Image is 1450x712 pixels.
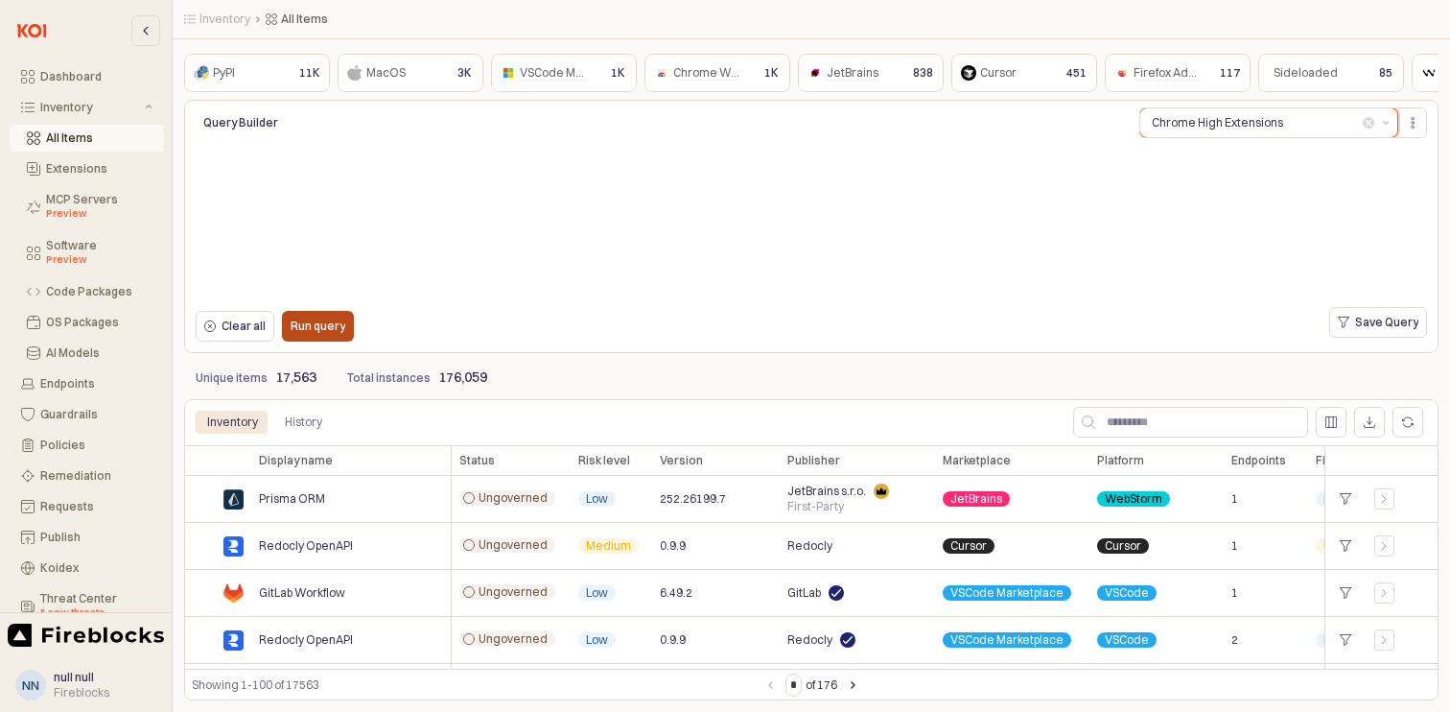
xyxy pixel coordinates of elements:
[46,193,152,222] div: MCP Servers
[10,585,164,628] button: Threat Center
[578,453,630,468] span: Risk level
[1323,632,1429,648] span: Missing Description
[273,411,334,434] div: History
[259,538,353,554] span: Redocly OpenAPI
[1140,108,1363,137] button: Chrome High Extensions
[841,674,864,697] button: Next page
[46,346,152,360] div: AI Models
[259,453,333,468] span: Display name
[479,537,548,553] span: Ungoverned
[282,311,354,342] button: Run query
[1363,117,1374,129] button: Clear
[54,685,109,700] div: Fireblocks
[40,500,152,513] div: Requests
[196,146,1427,305] iframe: QueryBuildingItay
[196,369,268,387] p: Unique items
[1323,491,1443,507] span: Network Read Access
[40,101,141,114] div: Inventory
[192,676,759,695] div: Showing 1-100 of 17563
[1333,581,1359,605] div: +
[40,592,152,621] div: Threat Center
[798,54,944,92] div: JetBrains838
[1066,64,1087,82] p: 451
[1105,538,1141,554] span: Cursor
[196,311,274,342] button: Clear all
[46,131,152,145] div: All Items
[46,316,152,329] div: OS Packages
[40,561,152,575] div: Koidex
[459,453,495,468] span: Status
[660,538,686,554] span: 0.9.9
[1329,307,1427,338] button: Save Query
[213,63,235,83] div: PyPI
[1231,632,1238,648] span: 2
[40,439,152,452] div: Policies
[787,538,832,554] span: Redocly
[10,340,164,367] button: AI Models
[15,670,46,700] button: nn
[10,278,164,305] button: Code Packages
[184,54,330,92] div: PyPI11K
[196,411,269,434] div: Inventory
[673,65,776,81] span: Chrome Web Store
[22,676,39,695] div: nn
[827,65,878,81] span: JetBrains
[40,70,152,83] div: Dashboard
[1231,538,1238,554] span: 1
[207,411,258,434] div: Inventory
[46,162,152,176] div: Extensions
[980,63,1017,83] div: Cursor
[1333,628,1359,653] div: +
[1105,54,1251,92] div: Firefox Add-ons117
[259,491,325,507] span: Prisma ORM
[457,64,472,82] p: 3K
[1105,585,1149,601] span: VSCode
[291,319,345,334] p: Run query
[46,206,152,222] div: Preview
[1231,453,1286,468] span: Endpoints
[1097,453,1144,468] span: Platform
[1333,487,1359,511] div: +
[285,411,322,434] div: History
[1105,491,1162,507] span: WebStorm
[347,369,431,387] p: Total instances
[586,538,631,554] span: Medium
[586,491,608,507] span: Low
[10,63,164,90] button: Dashboard
[764,64,779,82] p: 1K
[438,368,487,388] p: 176,059
[10,125,164,152] button: All Items
[10,186,164,228] button: MCP Servers
[660,632,686,648] span: 0.9.9
[40,605,152,621] div: 5 new threats
[1333,534,1359,558] div: +
[950,538,987,554] span: Cursor
[660,585,692,601] span: 6.49.2
[299,64,320,82] p: 11K
[586,585,608,601] span: Low
[1105,632,1149,648] span: VSCode
[491,54,637,92] div: VSCode Marketplace1K
[786,675,801,696] input: Page
[806,676,837,695] label: of 176
[10,463,164,489] button: Remediation
[479,584,548,600] span: Ungoverned
[1323,538,1432,554] span: Unverified Publisher
[951,54,1097,92] div: Cursor451
[10,232,164,274] button: Software
[787,484,866,499] span: JetBrains s.r.o.
[10,555,164,581] button: Koidex
[10,94,164,121] button: Inventory
[10,401,164,428] button: Guardrails
[338,54,483,92] div: MacOS3K
[644,54,790,92] div: Chrome Web Store1K
[787,499,844,514] span: First-Party
[10,309,164,336] button: OS Packages
[46,285,152,298] div: Code Packages
[184,669,1438,700] div: Table toolbar
[10,493,164,520] button: Requests
[479,490,548,506] span: Ungoverned
[520,65,633,81] span: VSCode Marketplace
[660,491,726,507] span: 252.26199.7
[40,469,152,483] div: Remediation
